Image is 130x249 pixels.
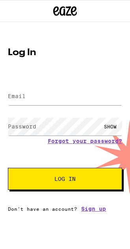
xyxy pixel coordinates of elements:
[8,93,26,99] label: Email
[8,87,122,105] input: Email
[48,138,122,144] a: Forgot your password?
[8,168,122,190] button: Log In
[8,206,122,212] div: Don't have an account?
[8,48,122,58] h1: Log In
[8,123,36,130] label: Password
[54,176,76,182] span: Log In
[98,118,122,136] div: SHOW
[81,206,106,212] a: Sign up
